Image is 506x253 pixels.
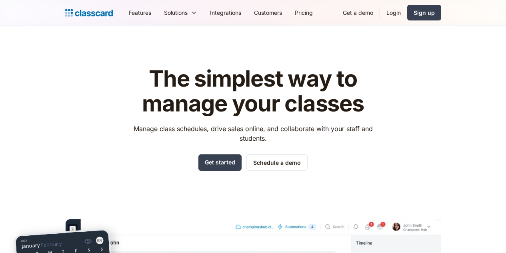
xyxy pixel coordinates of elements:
a: Sign up [407,5,441,20]
a: Get started [198,154,242,171]
div: Solutions [164,8,188,17]
a: Integrations [204,4,248,22]
div: Sign up [414,8,435,17]
div: Solutions [158,4,204,22]
a: Login [380,4,407,22]
h1: The simplest way to manage your classes [126,67,380,116]
a: Pricing [288,4,319,22]
a: Schedule a demo [246,154,308,171]
a: Features [122,4,158,22]
p: Manage class schedules, drive sales online, and collaborate with your staff and students. [126,124,380,143]
a: Get a demo [336,4,380,22]
a: Customers [248,4,288,22]
a: home [65,7,113,18]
